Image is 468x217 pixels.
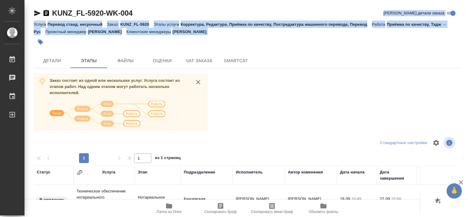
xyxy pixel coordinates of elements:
td: [PERSON_NAME] [233,193,285,214]
span: 🙏 [449,185,459,197]
a: KUNZ_FL-5920-WK-004 [52,9,133,17]
p: Перевод станд. несрочный [47,22,107,27]
p: 15:00 [391,196,401,201]
span: Скопировать мини-бриф [251,210,293,214]
p: Проектный менеджер [45,29,88,34]
p: [PERSON_NAME] [88,29,126,34]
div: Автор изменения [288,169,323,175]
p: Работа [372,22,387,27]
span: Папка на Drive [157,210,182,214]
p: Нотариальное заверение подлинности по... [138,194,178,213]
p: Клиентские менеджеры [126,29,173,34]
div: Подразделение [184,169,215,175]
span: Этапы [74,57,104,65]
div: Этап [138,169,147,175]
button: Обновить файлы [298,200,349,217]
button: Добавить тэг [34,35,47,49]
p: KUNZ_FL-5920 [120,22,154,27]
span: SmartCat [221,57,251,65]
p: В ожидании [40,197,64,203]
button: Скопировать ссылку для ЯМессенджера [34,10,41,17]
button: Добавить оценку [433,196,443,206]
button: Скопировать бриф [195,200,246,217]
span: Файлы [111,57,140,65]
button: Папка на Drive [143,200,195,217]
td: Кунцевская [181,193,233,214]
span: Заказ состоит из одной или нескольких услуг. Услуга состоит из этапов работ. Над одним этапом мог... [50,78,180,95]
p: Заказ: [107,22,120,27]
p: 18.09, [340,196,351,201]
span: Обновить файлы [309,210,338,214]
button: close [194,78,203,87]
div: Исполнитель [236,169,263,175]
button: Скопировать мини-бриф [246,200,298,217]
span: Чат заказа [184,57,214,65]
p: 10:45 [351,196,361,201]
span: Скопировать бриф [204,210,236,214]
div: split button [379,138,429,148]
span: [PERSON_NAME] детали заказа [383,10,444,16]
button: 🙏 [447,183,462,199]
p: [PERSON_NAME] [172,29,211,34]
span: Настроить таблицу [429,135,443,150]
p: 22.09, [380,196,391,201]
button: Сгруппировать [77,169,83,176]
p: Корректура, Редактура, Приёмка по качеству, Постредактура машинного перевода, Перевод [181,22,372,27]
p: Услуга [34,22,47,27]
span: из 1 страниц [155,154,181,163]
td: [PERSON_NAME] [285,193,337,214]
div: Статус [37,169,51,175]
div: Дата начала [340,169,364,175]
div: Дата завершения [380,169,413,181]
div: Услуга [102,169,115,175]
span: Детали [37,57,67,65]
span: Оценки [148,57,177,65]
button: Скопировать ссылку [43,10,50,17]
p: Этапы услуги [154,22,181,27]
